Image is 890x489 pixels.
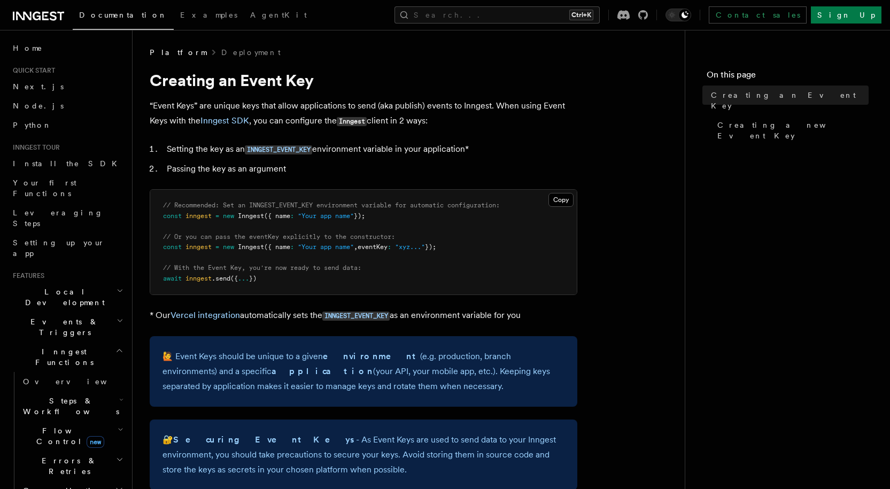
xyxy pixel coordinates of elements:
button: Errors & Retries [19,451,126,481]
p: “Event Keys” are unique keys that allow applications to send (aka publish) events to Inngest. Whe... [150,98,577,129]
p: * Our automatically sets the as an environment variable for you [150,308,577,323]
li: Setting the key as an environment variable in your application* [164,142,577,157]
code: Inngest [337,117,367,126]
span: Steps & Workflows [19,395,119,417]
span: Inngest tour [9,143,60,152]
span: : [290,243,294,251]
button: Inngest Functions [9,342,126,372]
span: Overview [23,377,133,386]
button: Copy [548,193,574,207]
span: await [163,275,182,282]
p: 🙋 Event Keys should be unique to a given (e.g. production, branch environments) and a specific (y... [162,349,564,394]
span: Next.js [13,82,64,91]
span: inngest [185,275,212,282]
span: Inngest [238,212,264,220]
button: Search...Ctrl+K [394,6,600,24]
span: Install the SDK [13,159,123,168]
span: "Your app name" [298,243,354,251]
a: Install the SDK [9,154,126,173]
button: Steps & Workflows [19,391,126,421]
span: new [223,212,234,220]
span: Examples [180,11,237,19]
span: Python [13,121,52,129]
span: Features [9,271,44,280]
span: "xyz..." [395,243,425,251]
h1: Creating an Event Key [150,71,577,90]
span: Quick start [9,66,55,75]
a: Vercel integration [171,310,240,320]
span: eventKey [358,243,388,251]
span: : [290,212,294,220]
a: Contact sales [709,6,807,24]
span: ({ [230,275,238,282]
a: Home [9,38,126,58]
span: // Or you can pass the eventKey explicitly to the constructor: [163,233,395,240]
button: Events & Triggers [9,312,126,342]
span: Inngest Functions [9,346,115,368]
span: Errors & Retries [19,455,116,477]
span: inngest [185,243,212,251]
span: inngest [185,212,212,220]
span: ({ name [264,212,290,220]
span: "Your app name" [298,212,354,220]
p: 🔐 - As Event Keys are used to send data to your Inngest environment, you should take precautions ... [162,432,564,477]
code: INNGEST_EVENT_KEY [245,145,312,154]
span: ... [238,275,249,282]
a: Creating an Event Key [707,86,869,115]
a: INNGEST_EVENT_KEY [322,310,390,320]
li: Passing the key as an argument [164,161,577,176]
a: Deployment [221,47,281,58]
strong: application [272,366,373,376]
span: Creating an Event Key [711,90,869,111]
span: = [215,212,219,220]
code: INNGEST_EVENT_KEY [322,312,390,321]
a: Setting up your app [9,233,126,263]
span: Documentation [79,11,167,19]
button: Local Development [9,282,126,312]
a: Documentation [73,3,174,30]
a: Inngest SDK [200,115,249,126]
span: ({ name [264,243,290,251]
span: Platform [150,47,206,58]
a: Leveraging Steps [9,203,126,233]
span: new [223,243,234,251]
span: // With the Event Key, you're now ready to send data: [163,264,361,271]
a: Next.js [9,77,126,96]
span: }); [354,212,365,220]
span: , [354,243,358,251]
span: : [388,243,391,251]
span: const [163,243,182,251]
span: = [215,243,219,251]
span: Your first Functions [13,178,76,198]
a: Creating a new Event Key [713,115,869,145]
a: Sign Up [811,6,881,24]
span: Flow Control [19,425,118,447]
a: AgentKit [244,3,313,29]
a: INNGEST_EVENT_KEY [245,144,312,154]
span: AgentKit [250,11,307,19]
span: new [87,436,104,448]
a: Node.js [9,96,126,115]
h4: On this page [707,68,869,86]
a: Your first Functions [9,173,126,203]
span: Events & Triggers [9,316,117,338]
span: Inngest [238,243,264,251]
button: Toggle dark mode [665,9,691,21]
span: Home [13,43,43,53]
a: Overview [19,372,126,391]
span: Local Development [9,286,117,308]
a: Python [9,115,126,135]
kbd: Ctrl+K [569,10,593,20]
strong: environment [323,351,420,361]
strong: Securing Event Keys [173,434,356,445]
span: Setting up your app [13,238,105,258]
span: Leveraging Steps [13,208,103,228]
span: Node.js [13,102,64,110]
span: const [163,212,182,220]
span: // Recommended: Set an INNGEST_EVENT_KEY environment variable for automatic configuration: [163,201,500,209]
span: }); [425,243,436,251]
span: Creating a new Event Key [717,120,869,141]
span: }) [249,275,257,282]
a: Examples [174,3,244,29]
button: Flow Controlnew [19,421,126,451]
